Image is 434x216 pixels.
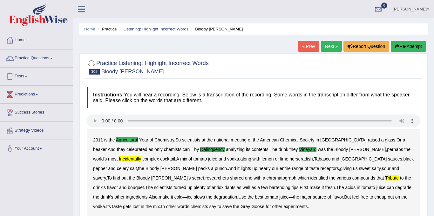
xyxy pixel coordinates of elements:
[403,156,414,161] b: black
[93,137,103,142] b: 2011
[153,204,160,209] b: mix
[0,31,73,47] a: Home
[193,156,207,161] b: tomato
[107,175,112,180] b: To
[126,147,147,152] b: celebrated
[138,166,144,171] b: the
[100,194,113,200] b: drink's
[267,175,296,180] b: chromatograph
[237,166,240,171] b: it
[227,156,239,161] b: vodka
[265,194,278,200] b: tomato
[116,137,138,142] b: agricultural
[149,194,157,200] b: Also
[325,185,335,190] b: fresh
[280,137,298,142] b: Chemical
[329,175,335,180] b: the
[388,156,402,161] b: sauces
[177,204,189,209] b: words
[113,175,120,180] b: find
[397,137,402,142] b: Or
[0,140,73,156] a: Your Account
[382,166,390,171] b: sour
[119,185,126,190] b: and
[198,166,210,171] b: packs
[207,185,211,190] b: of
[182,137,200,142] b: scientists
[345,185,356,190] b: acids
[190,26,243,32] li: Bloody [PERSON_NAME]
[320,137,367,142] b: [GEOGRAPHIC_DATA]
[343,41,389,52] button: Report Question
[327,194,331,200] b: of
[93,194,99,200] b: the
[136,175,150,180] b: Bloody
[292,166,303,171] b: range
[385,137,395,142] b: glass
[146,204,152,209] b: the
[200,147,225,152] b: delinquency
[151,175,191,180] b: [PERSON_NAME]'s
[260,137,279,142] b: American
[405,175,411,180] b: the
[241,166,251,171] b: lights
[154,137,174,142] b: Chemistry
[310,175,328,180] b: identified
[266,204,271,209] b: for
[279,147,288,152] b: drink
[0,49,73,65] a: Practice Questions
[242,185,250,190] b: well
[372,166,381,171] b: salty
[353,166,358,171] b: us
[261,156,274,161] b: lemon
[280,166,291,171] b: entire
[0,104,73,120] a: Success Stories
[292,185,299,190] b: tips
[173,185,186,190] b: turned
[93,166,107,171] b: pepper
[253,137,259,142] b: the
[357,185,360,190] b: in
[309,185,320,190] b: make
[93,204,105,209] b: vodka
[279,194,288,200] b: juice
[93,185,106,190] b: drink's
[320,166,339,171] b: receptors
[388,194,394,200] b: out
[252,166,257,171] b: up
[222,204,232,209] b: save
[259,166,271,171] b: nearly
[87,59,209,75] h2: Practice Listening: Highlight Incorrect Words
[341,156,387,161] b: [GEOGRAPHIC_DATA]
[387,147,403,152] b: perhaps
[376,175,384,180] b: that
[215,166,227,171] b: punch
[192,175,204,180] b: secret
[188,156,192,161] b: of
[84,27,95,31] a: Home
[139,137,148,142] b: Year
[164,147,181,152] b: chemists
[381,3,388,9] span: 0
[93,175,106,180] b: savory
[117,166,129,171] b: celery
[359,166,371,171] b: sweet
[129,175,135,180] b: the
[121,175,127,180] b: out
[337,175,351,180] b: various
[253,156,261,161] b: with
[352,194,359,200] b: feel
[228,166,236,171] b: And
[175,137,181,142] b: So
[344,194,351,200] b: But
[362,185,375,190] b: tomato
[108,147,116,152] b: And
[160,166,197,171] b: [PERSON_NAME]
[233,204,239,209] b: the
[0,122,73,138] a: Strategy Videos
[123,204,131,209] b: gets
[387,185,394,190] b: can
[400,175,404,180] b: to
[272,166,278,171] b: our
[108,166,115,171] b: and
